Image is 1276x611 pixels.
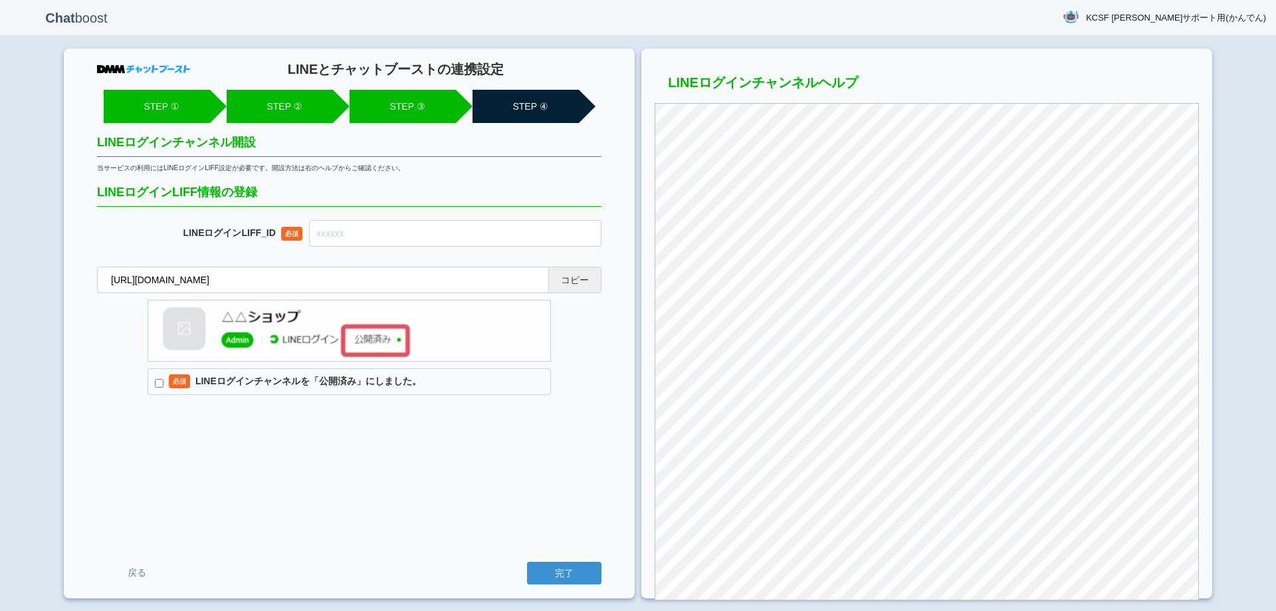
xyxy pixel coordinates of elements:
[97,136,601,157] h2: LINEログインチャンネル開設
[548,267,601,293] button: コピー
[527,562,601,584] input: 完了
[10,1,143,35] p: boost
[190,62,601,76] h1: LINEとチャットブーストの連携設定
[148,300,551,362] img: LINEログインチャンネル情報の登録確認
[473,90,579,123] li: STEP ④
[1086,11,1266,25] span: KCSF [PERSON_NAME]サポート用(かんでん)
[97,164,601,173] div: 当サービスの利用にはLINEログインLIFF設定が必要です。開設方法は右のヘルプからご確認ください。
[97,65,190,73] img: DMMチャットブースト
[350,90,456,123] li: STEP ③
[148,368,551,395] label: LINEログインチャンネルを「公開済み」にしました。
[97,560,177,585] a: 戻る
[227,90,333,123] li: STEP ②
[281,227,302,241] span: 必須
[1063,9,1079,25] img: User Image
[169,374,190,388] span: 必須
[655,75,1199,96] h3: LINEログインチャンネルヘルプ
[104,90,210,123] li: STEP ①
[309,220,601,247] input: xxxxxx
[97,227,309,239] dt: LINEログインLIFF_ID
[45,11,74,25] b: Chat
[97,186,601,207] h2: LINEログインLIFF情報の登録
[155,379,163,388] input: 必須LINEログインチャンネルを「公開済み」にしました。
